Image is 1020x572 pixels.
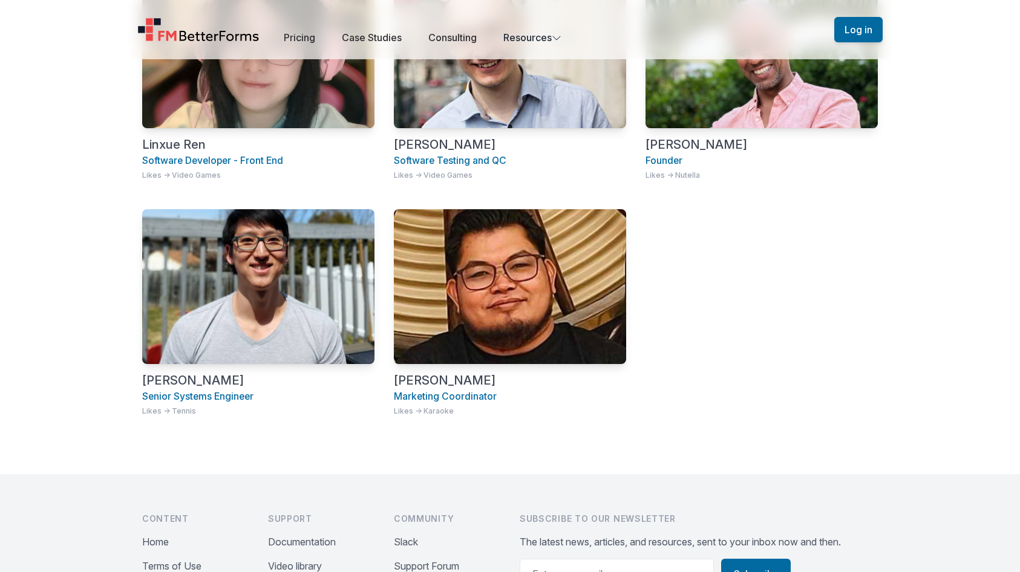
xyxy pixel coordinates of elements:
[834,17,883,42] button: Log in
[646,171,878,180] p: Likes -> Nutella
[268,513,374,525] h4: Support
[394,406,626,416] p: Likes -> Karaoke
[123,15,897,45] nav: Global
[142,374,374,387] h3: [PERSON_NAME]
[394,535,418,549] button: Slack
[142,513,249,525] h4: Content
[394,513,500,525] h4: Community
[142,406,374,416] p: Likes -> Tennis
[142,171,374,180] p: Likes -> Video Games
[142,535,169,549] button: Home
[142,138,374,151] h3: Linxue Ren
[268,535,336,549] button: Documentation
[394,138,626,151] h3: [PERSON_NAME]
[394,171,626,180] p: Likes -> Video Games
[394,389,626,404] p: Marketing Coordinator
[137,18,260,42] a: Home
[503,30,561,45] button: Resources
[646,154,878,168] p: Founder
[394,154,626,168] p: Software Testing and QC
[428,31,477,44] a: Consulting
[520,535,878,549] p: The latest news, articles, and resources, sent to your inbox now and then.
[142,154,374,168] p: Software Developer - Front End
[646,138,878,151] h3: [PERSON_NAME]
[284,31,315,44] a: Pricing
[342,31,402,44] a: Case Studies
[394,374,626,387] h3: [PERSON_NAME]
[142,389,374,404] p: Senior Systems Engineer
[520,513,878,525] h4: Subscribe to our newsletter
